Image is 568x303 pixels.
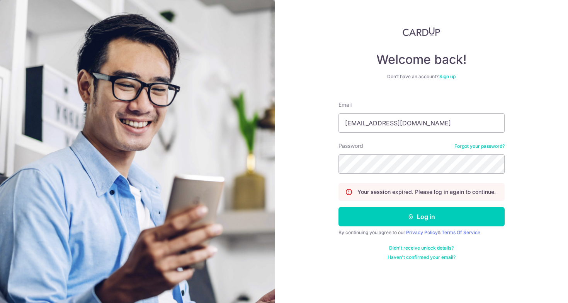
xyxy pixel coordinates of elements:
label: Email [338,101,352,109]
a: Forgot your password? [454,143,505,149]
button: Log in [338,207,505,226]
a: Terms Of Service [442,229,480,235]
div: By continuing you agree to our & [338,229,505,236]
a: Sign up [439,74,456,79]
a: Haven't confirmed your email? [388,254,456,260]
div: Don’t have an account? [338,74,505,80]
p: Your session expired. Please log in again to continue. [357,188,496,196]
a: Privacy Policy [406,229,438,235]
label: Password [338,142,363,150]
h4: Welcome back! [338,52,505,67]
a: Didn't receive unlock details? [389,245,454,251]
img: CardUp Logo [403,27,440,36]
input: Enter your Email [338,113,505,133]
